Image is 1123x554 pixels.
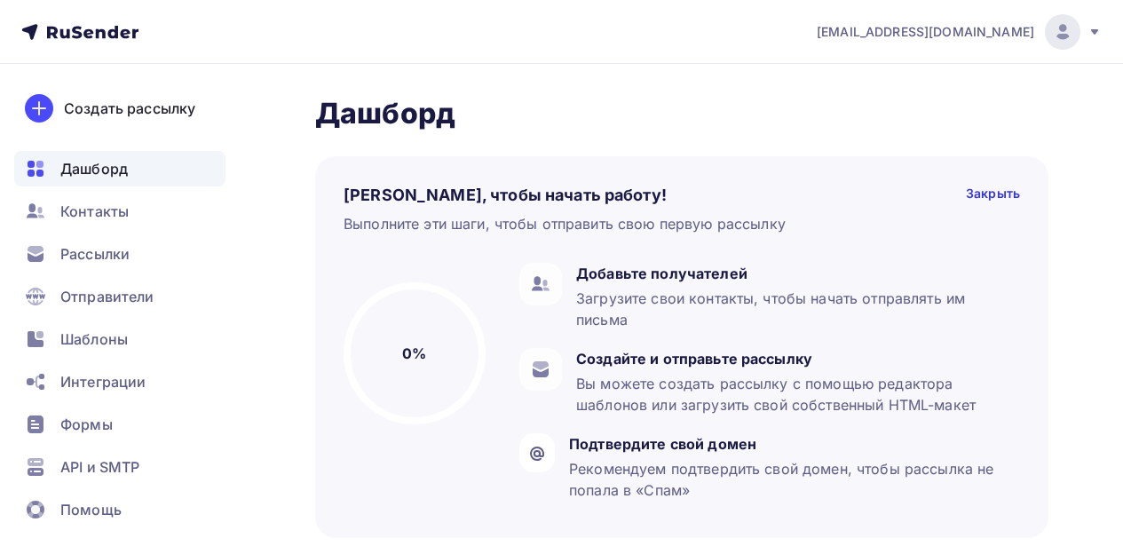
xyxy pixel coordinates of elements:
[60,499,122,520] span: Помощь
[402,343,426,364] h5: 0%
[344,213,786,234] div: Выполните эти шаги, чтобы отправить свою первую рассылку
[60,414,113,435] span: Формы
[14,279,225,314] a: Отправители
[576,263,1011,284] div: Добавьте получателей
[60,328,128,350] span: Шаблоны
[14,321,225,357] a: Шаблоны
[344,185,667,206] h4: [PERSON_NAME], чтобы начать работу!
[817,14,1102,50] a: [EMAIL_ADDRESS][DOMAIN_NAME]
[817,23,1034,41] span: [EMAIL_ADDRESS][DOMAIN_NAME]
[14,194,225,229] a: Контакты
[576,288,1011,330] div: Загрузите свои контакты, чтобы начать отправлять им письма
[14,151,225,186] a: Дашборд
[60,201,129,222] span: Контакты
[60,371,146,392] span: Интеграции
[60,243,130,265] span: Рассылки
[569,458,1011,501] div: Рекомендуем подтвердить свой домен, чтобы рассылка не попала в «Спам»
[14,236,225,272] a: Рассылки
[315,96,1048,131] h2: Дашборд
[569,433,1011,455] div: Подтвердите свой домен
[14,407,225,442] a: Формы
[576,348,1011,369] div: Создайте и отправьте рассылку
[64,98,195,119] div: Создать рассылку
[60,286,154,307] span: Отправители
[60,158,128,179] span: Дашборд
[966,185,1020,206] div: Закрыть
[60,456,139,478] span: API и SMTP
[576,373,1011,415] div: Вы можете создать рассылку с помощью редактора шаблонов или загрузить свой собственный HTML-макет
